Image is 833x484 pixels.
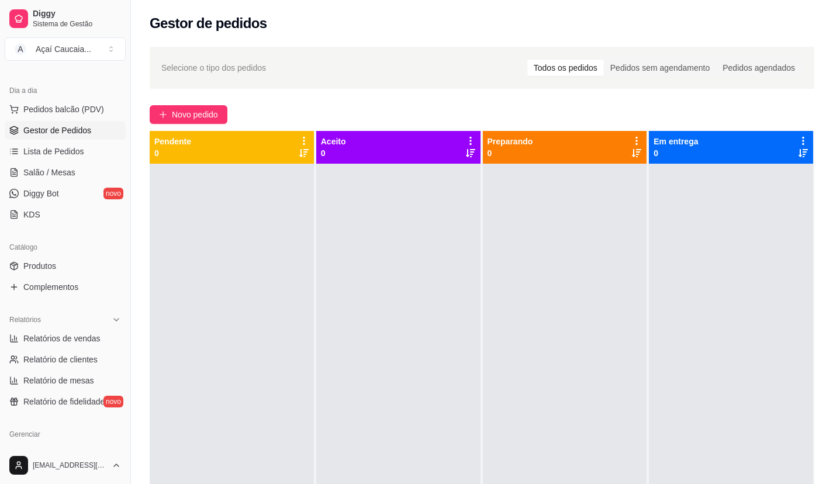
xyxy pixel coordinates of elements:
[5,238,126,257] div: Catálogo
[5,205,126,224] a: KDS
[654,147,698,159] p: 0
[150,14,267,33] h2: Gestor de pedidos
[488,147,533,159] p: 0
[321,136,346,147] p: Aceito
[5,121,126,140] a: Gestor de Pedidos
[488,136,533,147] p: Preparando
[5,5,126,33] a: DiggySistema de Gestão
[5,350,126,369] a: Relatório de clientes
[36,43,91,55] div: Açaí Caucaia ...
[33,19,121,29] span: Sistema de Gestão
[23,167,75,178] span: Salão / Mesas
[15,43,26,55] span: A
[23,281,78,293] span: Complementos
[5,37,126,61] button: Select a team
[154,147,191,159] p: 0
[5,81,126,100] div: Dia a dia
[23,396,105,407] span: Relatório de fidelidade
[5,184,126,203] a: Diggy Botnovo
[161,61,266,74] span: Selecione o tipo dos pedidos
[23,354,98,365] span: Relatório de clientes
[5,392,126,411] a: Relatório de fidelidadenovo
[5,451,126,479] button: [EMAIL_ADDRESS][DOMAIN_NAME]
[23,125,91,136] span: Gestor de Pedidos
[23,188,59,199] span: Diggy Bot
[150,105,227,124] button: Novo pedido
[23,333,101,344] span: Relatórios de vendas
[654,136,698,147] p: Em entrega
[172,108,218,121] span: Novo pedido
[23,260,56,272] span: Produtos
[5,100,126,119] button: Pedidos balcão (PDV)
[527,60,604,76] div: Todos os pedidos
[716,60,801,76] div: Pedidos agendados
[5,371,126,390] a: Relatório de mesas
[23,103,104,115] span: Pedidos balcão (PDV)
[5,278,126,296] a: Complementos
[5,142,126,161] a: Lista de Pedidos
[23,209,40,220] span: KDS
[321,147,346,159] p: 0
[33,9,121,19] span: Diggy
[23,375,94,386] span: Relatório de mesas
[5,329,126,348] a: Relatórios de vendas
[5,257,126,275] a: Produtos
[154,136,191,147] p: Pendente
[5,444,126,462] a: Entregadoresnovo
[9,315,41,324] span: Relatórios
[5,163,126,182] a: Salão / Mesas
[159,110,167,119] span: plus
[33,461,107,470] span: [EMAIL_ADDRESS][DOMAIN_NAME]
[604,60,716,76] div: Pedidos sem agendamento
[23,146,84,157] span: Lista de Pedidos
[5,425,126,444] div: Gerenciar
